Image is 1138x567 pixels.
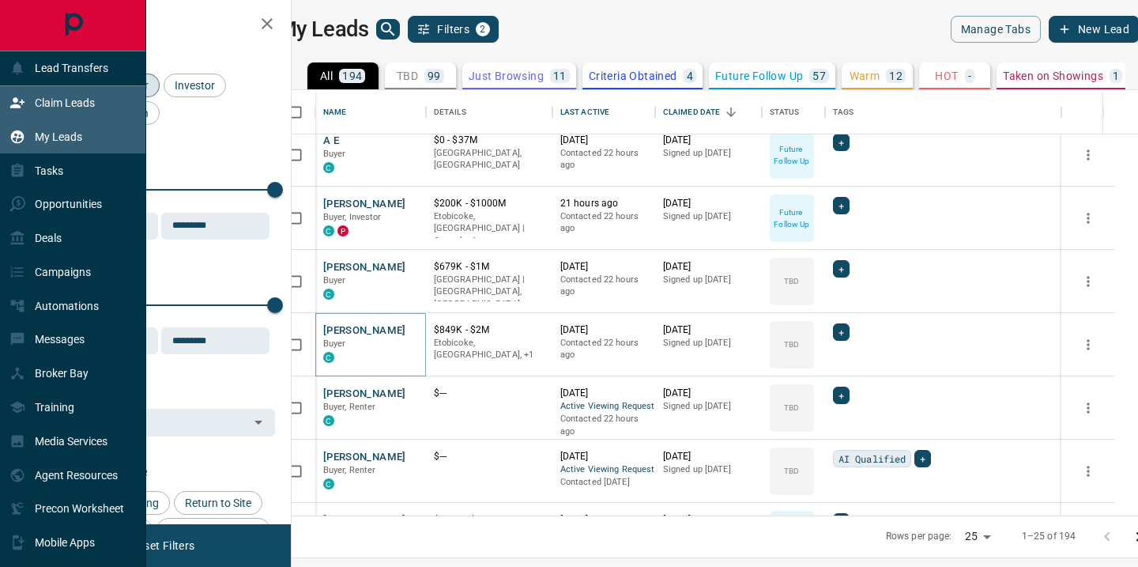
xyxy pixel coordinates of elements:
p: Criteria Obtained [589,70,677,81]
span: + [838,514,844,530]
p: 4 [687,70,693,81]
p: [DATE] [560,387,647,400]
div: + [833,387,850,404]
p: 1 [1113,70,1119,81]
p: [DATE] [560,134,647,147]
button: more [1076,459,1100,483]
p: 194 [342,70,362,81]
button: more [1076,333,1100,357]
p: HOT [935,70,958,81]
p: Future Follow Up [771,206,812,230]
p: Just Browsing [469,70,544,81]
p: $475K - $690K [434,513,545,527]
div: Tags [825,90,1062,134]
p: $0 - $37M [434,134,545,147]
span: Active Viewing Request [560,463,647,477]
button: [PERSON_NAME] [323,260,406,275]
div: + [833,197,850,214]
p: 1–25 of 194 [1022,530,1076,543]
p: [DATE] [560,450,647,463]
p: Signed up [DATE] [663,147,754,160]
p: Contacted [DATE] [560,476,647,489]
p: Signed up [DATE] [663,463,754,476]
div: Details [434,90,466,134]
p: Future Follow Up [771,143,812,167]
div: + [833,323,850,341]
span: + [838,324,844,340]
button: [PERSON_NAME] [323,323,406,338]
p: [DATE] [560,323,647,337]
button: [PERSON_NAME] [323,387,406,402]
div: condos.ca [323,478,334,490]
p: [DATE] [663,260,754,274]
div: + [914,450,931,467]
p: $--- [434,450,545,463]
button: Filters2 [408,16,499,43]
p: Toronto [434,337,545,361]
p: [DATE] [560,260,647,274]
span: 2 [477,24,488,35]
p: TBD [784,338,799,350]
p: [GEOGRAPHIC_DATA] | [GEOGRAPHIC_DATA], [GEOGRAPHIC_DATA] [434,274,545,311]
div: Last Active [560,90,609,134]
span: + [838,387,844,403]
p: Contacted 22 hours ago [560,147,647,172]
p: [DATE] [663,323,754,337]
div: Tags [833,90,854,134]
p: Rows per page: [886,530,952,543]
span: + [838,134,844,150]
span: Buyer, Investor [323,212,382,222]
span: Buyer, Renter [323,465,376,475]
span: + [920,451,925,467]
button: more [1076,143,1100,167]
p: 99 [428,70,441,81]
div: Details [426,90,552,134]
p: $200K - $1000M [434,197,545,210]
span: + [838,198,844,214]
span: Active Viewing Request [560,400,647,414]
p: [DATE] [663,387,754,400]
p: [GEOGRAPHIC_DATA], [GEOGRAPHIC_DATA] [434,147,545,172]
div: + [833,260,850,278]
p: TBD [784,465,799,477]
p: [DATE] [560,513,647,527]
div: + [833,134,850,151]
span: Buyer [323,149,346,159]
div: Claimed Date [655,90,762,134]
button: more [1076,206,1100,230]
p: Signed up [DATE] [663,400,754,413]
button: Reset Filters [120,532,205,559]
div: Status [762,90,825,134]
p: TBD [784,275,799,287]
button: [PERSON_NAME] [323,450,406,465]
p: Signed up [DATE] [663,274,754,286]
button: Open [247,411,269,433]
p: $--- [434,387,545,400]
span: Return to Site [179,497,257,509]
div: Name [323,90,347,134]
button: more [1076,270,1100,293]
h2: Filters [51,16,275,35]
p: Contacted 22 hours ago [560,210,647,235]
div: Set up Listing Alert [156,518,270,542]
div: condos.ca [323,289,334,300]
p: Taken on Showings [1003,70,1103,81]
p: [DATE] [663,513,754,527]
div: condos.ca [323,415,334,426]
span: + [838,261,844,277]
p: 57 [812,70,826,81]
div: Last Active [552,90,655,134]
div: property.ca [337,225,349,236]
button: Manage Tabs [951,16,1041,43]
div: condos.ca [323,352,334,363]
p: TBD [397,70,418,81]
p: Contacted 22 hours ago [560,274,647,298]
button: [PERSON_NAME] [323,513,406,528]
p: Signed up [DATE] [663,210,754,223]
p: TBD [784,402,799,414]
p: [DATE] [663,450,754,463]
span: Buyer [323,338,346,349]
p: 11 [553,70,567,81]
button: Sort [720,101,742,123]
span: Buyer, Renter [323,402,376,412]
